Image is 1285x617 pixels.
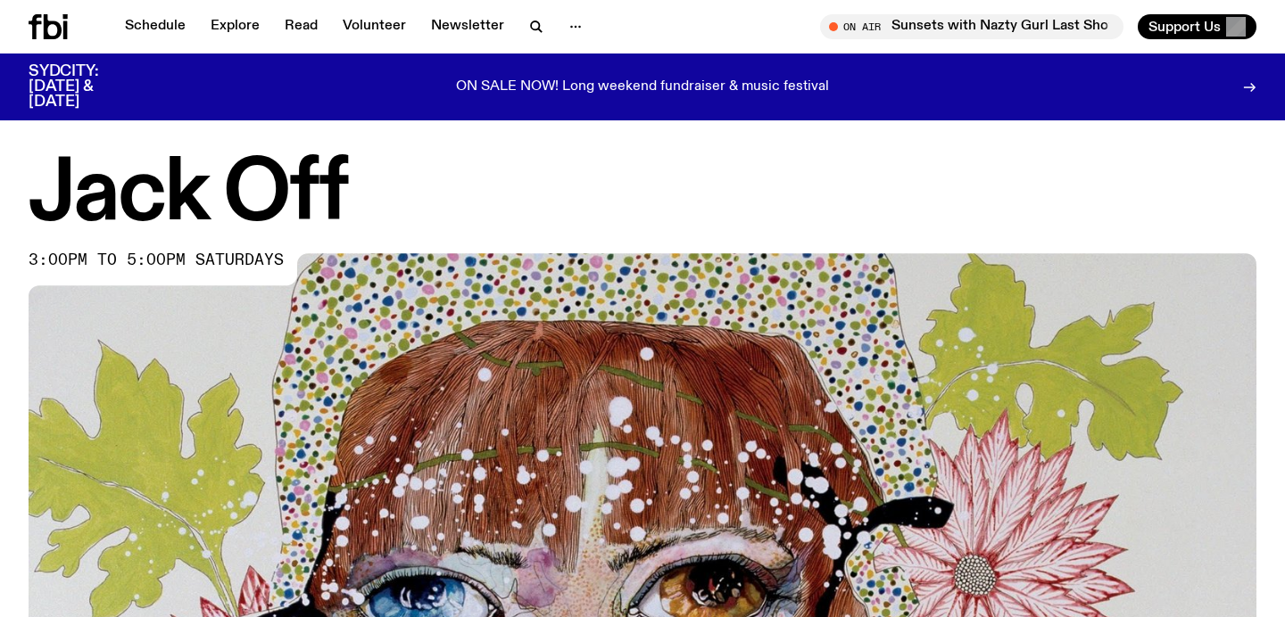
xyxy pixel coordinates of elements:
[29,253,284,267] span: 3:00pm to 5:00pm saturdays
[820,14,1123,39] button: On AirSunsets with Nazty Gurl Last Show on the Airwaves!
[1148,19,1221,35] span: Support Us
[29,155,1256,235] h1: Jack Off
[200,14,270,39] a: Explore
[29,64,143,110] h3: SYDCITY: [DATE] & [DATE]
[274,14,328,39] a: Read
[456,79,829,95] p: ON SALE NOW! Long weekend fundraiser & music festival
[332,14,417,39] a: Volunteer
[1138,14,1256,39] button: Support Us
[114,14,196,39] a: Schedule
[420,14,515,39] a: Newsletter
